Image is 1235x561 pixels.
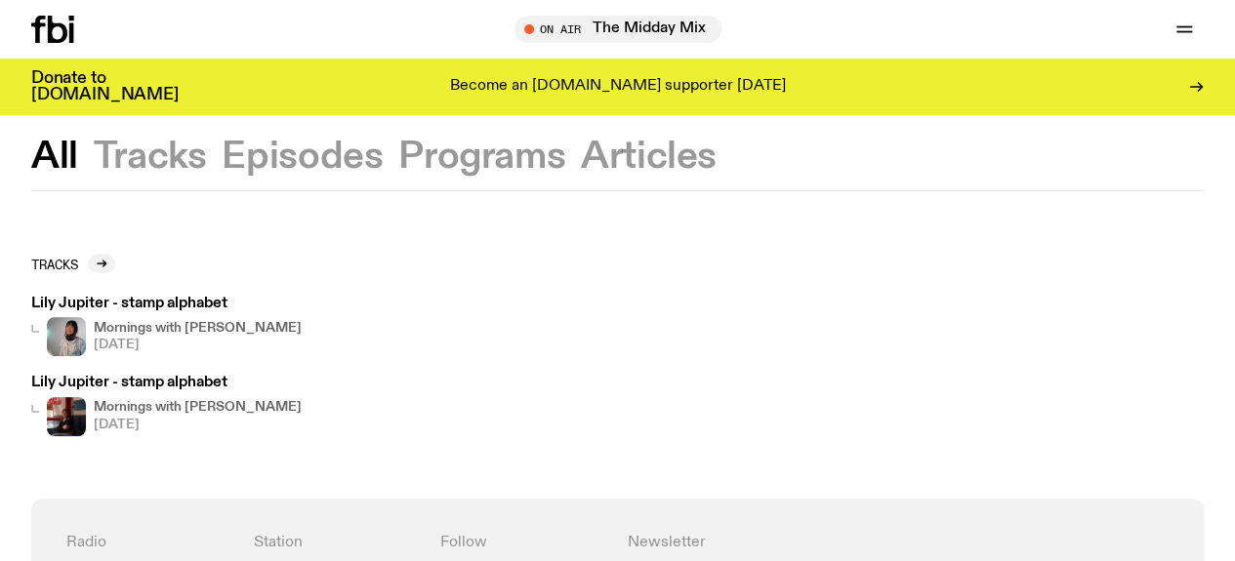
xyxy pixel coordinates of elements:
p: Become an [DOMAIN_NAME] supporter [DATE] [450,78,786,96]
button: Articles [581,140,717,175]
h3: Donate to [DOMAIN_NAME] [31,70,179,103]
h4: Mornings with [PERSON_NAME] [94,322,302,335]
h3: Lily Jupiter - stamp alphabet [31,376,302,390]
button: Programs [398,140,565,175]
h4: Station [254,534,422,552]
button: Episodes [222,140,383,175]
a: Lily Jupiter - stamp alphabetMornings with [PERSON_NAME][DATE] [31,376,302,435]
span: [DATE] [94,339,302,351]
button: On AirThe Midday Mix [515,16,721,43]
h4: Mornings with [PERSON_NAME] [94,401,302,414]
h3: Lily Jupiter - stamp alphabet [31,297,302,311]
button: All [31,140,78,175]
span: [DATE] [94,419,302,431]
a: Lily Jupiter - stamp alphabetKana Frazer is smiling at the camera with her head tilted slightly t... [31,297,302,356]
a: Tracks [31,254,115,273]
h4: Follow [440,534,608,552]
img: Kana Frazer is smiling at the camera with her head tilted slightly to her left. She wears big bla... [47,317,86,356]
h4: Radio [66,534,234,552]
h2: Tracks [31,257,78,271]
button: Tracks [94,140,207,175]
h4: Newsletter [628,534,982,552]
